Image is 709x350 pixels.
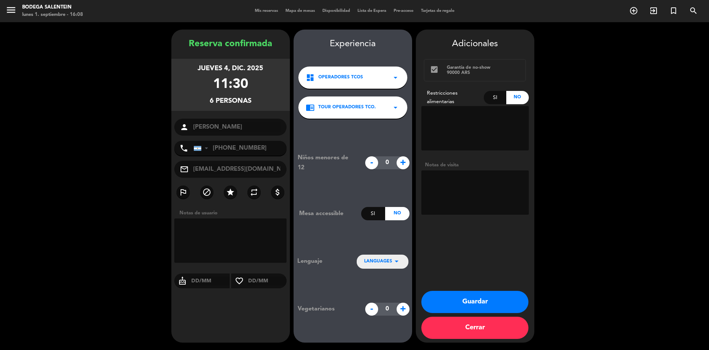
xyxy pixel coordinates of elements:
div: 90000 ARS [447,70,520,75]
div: Si [484,91,506,104]
div: Notas de visita [421,161,529,169]
span: Disponibilidad [319,9,354,13]
i: attach_money [273,188,282,197]
div: Mesa accessible [294,209,361,218]
div: Vegetarianos [292,304,361,314]
i: search [689,6,698,15]
i: repeat [250,188,258,197]
div: Si [361,207,385,220]
input: DD/MM [191,276,230,286]
i: mail_outline [180,165,189,174]
i: person [180,123,189,132]
span: LANGUAGES [364,258,392,265]
div: Garantía de no-show [447,65,520,70]
i: dashboard [306,73,315,82]
div: Notas de usuario [176,209,290,217]
i: check_box [430,65,439,74]
i: chrome_reader_mode [306,103,315,112]
span: Tour operadores tco. [318,104,376,111]
div: Experiencia [294,37,412,51]
div: Argentina: +54 [194,141,211,155]
div: No [385,207,409,220]
span: Pre-acceso [390,9,417,13]
div: Bodega Salentein [22,4,83,11]
span: + [397,156,410,169]
span: - [365,156,378,169]
button: Guardar [421,291,528,313]
span: Operadores Tcos [318,74,363,81]
div: No [506,91,529,104]
span: - [365,303,378,316]
button: Cerrar [421,317,528,339]
div: jueves 4, dic. 2025 [198,63,263,74]
i: add_circle_outline [629,6,638,15]
i: arrow_drop_down [392,257,401,266]
i: arrow_drop_down [391,103,400,112]
div: Niños menores de 12 [292,153,361,172]
div: Reserva confirmada [171,37,290,51]
div: 6 personas [210,96,251,106]
div: Adicionales [421,37,529,51]
i: star [226,188,235,197]
button: menu [6,4,17,18]
div: Lenguaje [297,256,345,266]
span: Lista de Espera [354,9,390,13]
span: Mapa de mesas [282,9,319,13]
i: block [202,188,211,197]
i: outlined_flag [179,188,188,197]
span: Mis reservas [251,9,282,13]
i: turned_in_not [669,6,678,15]
div: 11:30 [213,74,248,96]
span: Tarjetas de regalo [417,9,458,13]
i: phone [179,144,188,153]
i: cake [174,276,191,285]
div: lunes 1. septiembre - 16:08 [22,11,83,18]
i: menu [6,4,17,16]
span: + [397,303,410,316]
div: Restricciones alimentarias [421,89,484,106]
i: favorite_border [231,276,247,285]
i: exit_to_app [649,6,658,15]
input: DD/MM [247,276,287,286]
i: arrow_drop_down [391,73,400,82]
